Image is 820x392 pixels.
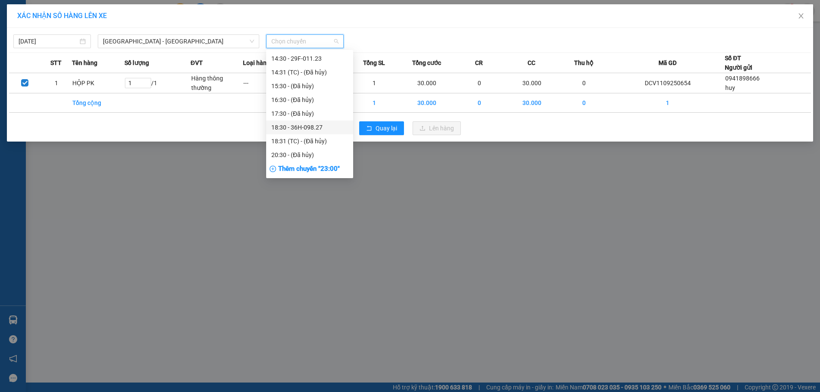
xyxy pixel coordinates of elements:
[266,162,353,176] div: Thêm chuyến " 23:00 "
[91,36,147,43] strong: Hotline : 0889 23 23 23
[412,58,441,68] span: Tổng cước
[363,58,385,68] span: Tổng SL
[413,121,461,135] button: uploadLên hàng
[359,121,404,135] button: rollbackQuay lại
[103,35,254,48] span: Hà Nội - Thanh Hóa
[366,125,372,132] span: rollback
[376,123,397,133] span: Quay lại
[271,136,348,146] div: 18:31 (TC) - (Đã hủy)
[40,73,72,93] td: 1
[124,58,149,68] span: Số lượng
[124,73,191,93] td: / 1
[725,53,752,72] div: Số ĐT Người gửi
[725,84,735,91] span: huy
[506,93,558,113] td: 30.000
[798,12,804,19] span: close
[271,54,348,63] div: 14:30 - 29F-011.23
[401,93,453,113] td: 30.000
[789,4,813,28] button: Close
[84,25,154,34] strong: PHIẾU GỬI HÀNG
[191,58,203,68] span: ĐVT
[8,13,48,54] img: logo
[81,44,157,52] strong: : [DOMAIN_NAME]
[271,35,339,48] span: Chọn chuyến
[72,73,124,93] td: HỘP PK
[725,75,760,82] span: 0941898666
[506,73,558,93] td: 30.000
[271,109,348,118] div: 17:30 - (Đã hủy)
[81,46,101,52] span: Website
[348,73,401,93] td: 1
[610,93,725,113] td: 1
[558,93,611,113] td: 0
[249,39,255,44] span: down
[271,95,348,105] div: 16:30 - (Đã hủy)
[610,73,725,93] td: DCV1109250654
[453,93,506,113] td: 0
[658,58,677,68] span: Mã GD
[271,68,348,77] div: 14:31 (TC) - (Đã hủy)
[348,93,401,113] td: 1
[19,37,78,46] input: 11/09/2025
[243,58,270,68] span: Loại hàng
[401,73,453,93] td: 30.000
[271,81,348,91] div: 15:30 - (Đã hủy)
[271,123,348,132] div: 18:30 - 36H-098.27
[50,58,62,68] span: STT
[271,150,348,160] div: 20:30 - (Đã hủy)
[270,166,276,172] span: plus-circle
[475,58,483,68] span: CR
[72,58,97,68] span: Tên hàng
[453,73,506,93] td: 0
[243,73,295,93] td: ---
[72,93,124,113] td: Tổng cộng
[191,73,243,93] td: Hàng thông thường
[574,58,593,68] span: Thu hộ
[60,15,177,24] strong: CÔNG TY TNHH VĨNH QUANG
[528,58,535,68] span: CC
[558,73,611,93] td: 0
[17,12,107,20] span: XÁC NHẬN SỐ HÀNG LÊN XE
